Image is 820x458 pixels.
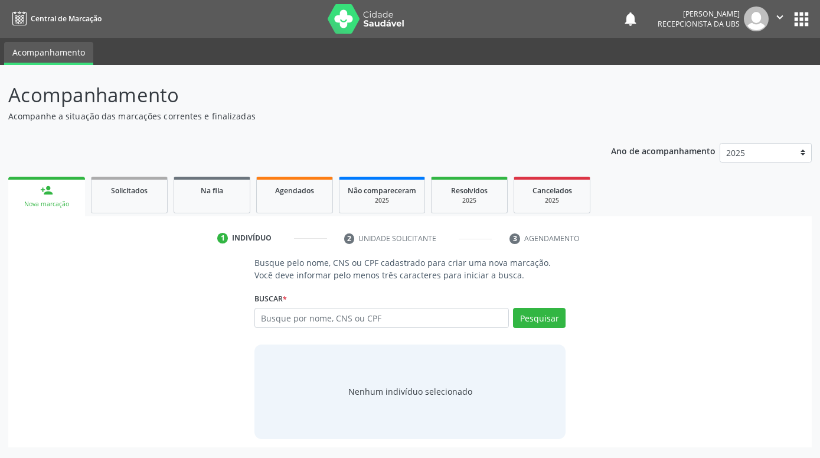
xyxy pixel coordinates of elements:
[254,308,509,328] input: Busque por nome, CNS ou CPF
[8,9,102,28] a: Central de Marcação
[744,7,769,31] img: img
[348,385,472,398] div: Nenhum indivíduo selecionado
[232,233,272,243] div: Indivíduo
[513,308,566,328] button: Pesquisar
[31,14,102,24] span: Central de Marcação
[254,256,566,281] p: Busque pelo nome, CNS ou CPF cadastrado para criar uma nova marcação. Você deve informar pelo men...
[201,186,223,196] span: Na fila
[773,11,786,24] i: 
[440,196,499,205] div: 2025
[111,186,148,196] span: Solicitados
[622,11,639,27] button: notifications
[8,110,571,122] p: Acompanhe a situação das marcações correntes e finalizadas
[8,80,571,110] p: Acompanhamento
[254,290,287,308] label: Buscar
[522,196,581,205] div: 2025
[769,7,791,31] button: 
[217,233,228,243] div: 1
[532,186,572,196] span: Cancelados
[658,9,740,19] div: [PERSON_NAME]
[348,186,416,196] span: Não compareceram
[17,200,77,209] div: Nova marcação
[451,186,488,196] span: Resolvidos
[4,42,93,65] a: Acompanhamento
[348,196,416,205] div: 2025
[658,19,740,29] span: Recepcionista da UBS
[40,184,53,197] div: person_add
[275,186,314,196] span: Agendados
[791,9,812,30] button: apps
[611,143,716,158] p: Ano de acompanhamento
